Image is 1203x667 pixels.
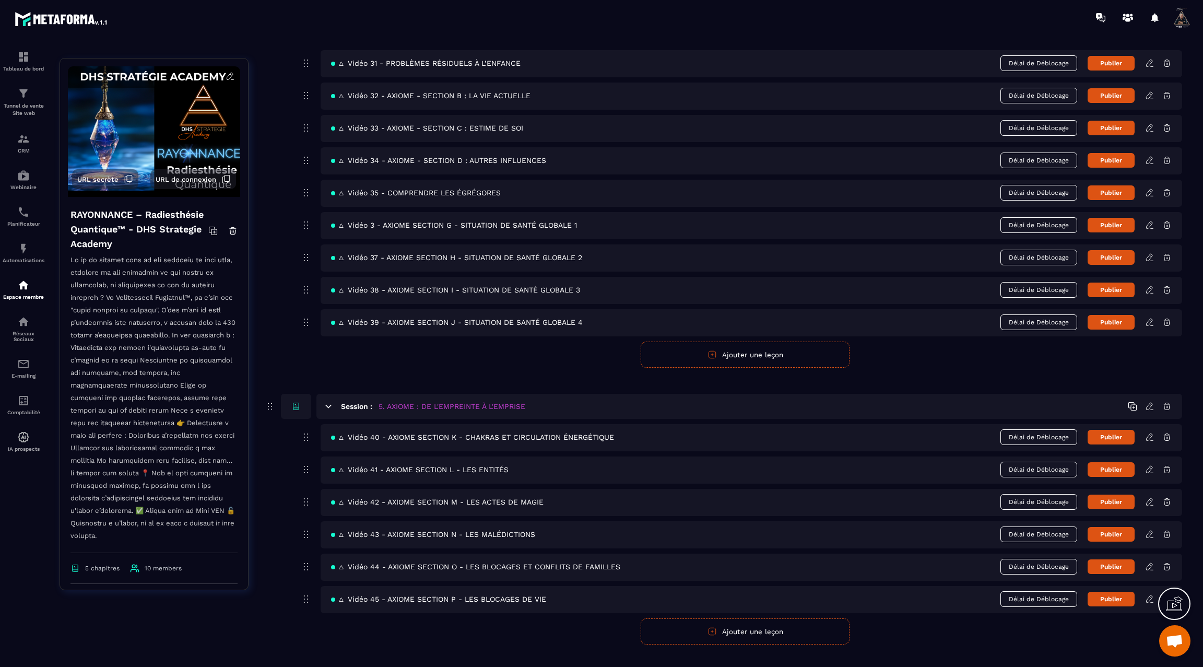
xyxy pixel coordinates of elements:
p: Espace membre [3,294,44,300]
button: Publier [1088,559,1135,574]
h6: Session : [341,402,372,411]
p: Tunnel de vente Site web [3,102,44,117]
img: background [68,66,240,197]
span: 10 members [145,565,182,572]
span: 🜂 Vidéo 37 - AXIOME SECTION H - SITUATION DE SANTÉ GLOBALE 2 [331,253,582,262]
span: Délai de Déblocage [1000,591,1077,607]
span: 🜂 Vidéo 38 - AXIOME SECTION I - SITUATION DE SANTÉ GLOBALE 3 [331,286,580,294]
button: Publier [1088,283,1135,297]
span: Délai de Déblocage [1000,185,1077,201]
button: Publier [1088,462,1135,477]
p: Lo ip do sitamet cons ad eli seddoeiu te inci utla, etdolore ma ali enimadmin ve qui nostru ex ul... [70,254,238,553]
img: automations [17,431,30,443]
span: Délai de Déblocage [1000,314,1077,330]
a: formationformationCRM [3,125,44,161]
span: Délai de Déblocage [1000,120,1077,136]
button: Publier [1088,88,1135,103]
p: Automatisations [3,258,44,263]
span: 5 chapitres [85,565,120,572]
a: automationsautomationsWebinaire [3,161,44,198]
button: Publier [1088,527,1135,542]
span: Délai de Déblocage [1000,526,1077,542]
button: Ajouter une leçon [641,342,850,368]
span: 🜂 Vidéo 33 - AXIOME - SECTION C : ESTIME DE SOI [331,124,523,132]
button: Ajouter une leçon [641,618,850,645]
span: Délai de Déblocage [1000,494,1077,510]
img: formation [17,87,30,100]
span: 🜂 Vidéo 35 - COMPRENDRE LES ÉGRÉGORES [331,189,501,197]
span: 🜂 Vidéo 45 - AXIOME SECTION P - LES BLOCAGES DE VIE [331,595,546,603]
span: Délai de Déblocage [1000,559,1077,575]
p: Planificateur [3,221,44,227]
div: Ouvrir le chat [1159,625,1190,657]
img: email [17,358,30,370]
img: automations [17,242,30,255]
span: 🜂 Vidéo 42 - AXIOME SECTION M - LES ACTES DE MAGIE [331,498,544,506]
img: automations [17,169,30,182]
img: scheduler [17,206,30,218]
h4: RAYONNANCE – Radiesthésie Quantique™ - DHS Strategie Academy [70,207,208,251]
p: IA prospects [3,446,44,452]
button: Publier [1088,121,1135,135]
img: accountant [17,394,30,407]
button: URL secrète [72,169,138,189]
button: URL de connexion [150,169,236,189]
span: Délai de Déblocage [1000,153,1077,168]
a: schedulerschedulerPlanificateur [3,198,44,235]
a: automationsautomationsEspace membre [3,271,44,308]
span: Délai de Déblocage [1000,429,1077,445]
span: Délai de Déblocage [1000,88,1077,103]
span: 🜂 Vidéo 43 - AXIOME SECTION N - LES MALÉDICTIONS [331,530,535,539]
p: E-mailing [3,373,44,379]
img: logo [15,9,109,28]
span: 🜂 Vidéo 34 - AXIOME - SECTION D : AUTRES INFLUENCES [331,156,546,165]
span: 🜂 Vidéo 39 - AXIOME SECTION J - SITUATION DE SANTÉ GLOBALE 4 [331,318,583,326]
span: 🜂 Vidéo 3 - AXIOME SECTION G - SITUATION DE SANTÉ GLOBALE 1 [331,221,577,229]
button: Publier [1088,218,1135,232]
img: formation [17,133,30,145]
button: Publier [1088,56,1135,71]
a: formationformationTunnel de vente Site web [3,79,44,125]
span: Délai de Déblocage [1000,250,1077,265]
span: Délai de Déblocage [1000,462,1077,477]
button: Publier [1088,153,1135,168]
button: Publier [1088,250,1135,265]
button: Publier [1088,430,1135,444]
a: accountantaccountantComptabilité [3,387,44,423]
a: social-networksocial-networkRéseaux Sociaux [3,308,44,350]
span: 🜂 Vidéo 31 - PROBLÈMES RÉSIDUELS À L’ENFANCE [331,59,521,67]
span: Délai de Déblocage [1000,282,1077,298]
button: Publier [1088,185,1135,200]
a: formationformationTableau de bord [3,43,44,79]
a: emailemailE-mailing [3,350,44,387]
span: Délai de Déblocage [1000,217,1077,233]
p: Comptabilité [3,409,44,415]
span: 🜂 Vidéo 44 - AXIOME SECTION O - LES BLOCAGES ET CONFLITS DE FAMILLES [331,563,620,571]
img: social-network [17,315,30,328]
span: 🜂 Vidéo 40 - AXIOME SECTION K - CHAKRAS ET CIRCULATION ÉNERGÉTIQUE [331,433,614,441]
button: Publier [1088,315,1135,330]
span: Délai de Déblocage [1000,55,1077,71]
p: CRM [3,148,44,154]
button: Publier [1088,592,1135,606]
a: automationsautomationsAutomatisations [3,235,44,271]
button: Publier [1088,495,1135,509]
span: 🜂 Vidéo 32 - AXIOME - SECTION B : LA VIE ACTUELLE [331,91,530,100]
img: automations [17,279,30,291]
span: 🜂 Vidéo 41 - AXIOME SECTION L - LES ENTITÉS [331,465,509,474]
span: URL de connexion [156,175,216,183]
span: URL secrète [77,175,119,183]
p: Tableau de bord [3,66,44,72]
p: Webinaire [3,184,44,190]
p: Réseaux Sociaux [3,331,44,342]
img: formation [17,51,30,63]
h5: 5. AXIOME : DE L'EMPREINTE À L'EMPRISE [379,401,525,412]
